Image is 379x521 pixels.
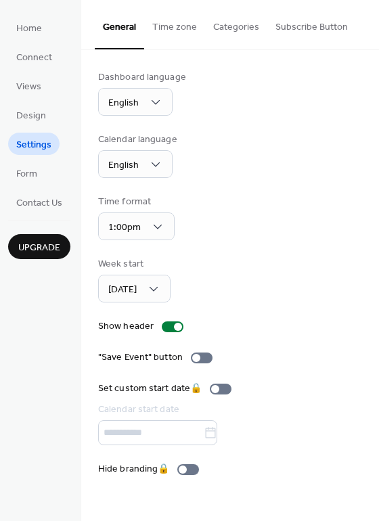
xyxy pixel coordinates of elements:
[98,133,177,147] div: Calendar language
[98,70,186,85] div: Dashboard language
[8,104,54,126] a: Design
[16,196,62,210] span: Contact Us
[108,219,141,237] span: 1:00pm
[16,109,46,123] span: Design
[98,195,172,209] div: Time format
[16,138,51,152] span: Settings
[16,80,41,94] span: Views
[8,234,70,259] button: Upgrade
[16,51,52,65] span: Connect
[8,162,45,184] a: Form
[98,350,183,365] div: "Save Event" button
[8,191,70,213] a: Contact Us
[16,22,42,36] span: Home
[18,241,60,255] span: Upgrade
[8,45,60,68] a: Connect
[108,94,139,112] span: English
[108,281,137,299] span: [DATE]
[98,319,154,334] div: Show header
[108,156,139,175] span: English
[98,257,168,271] div: Week start
[8,16,50,39] a: Home
[16,167,37,181] span: Form
[8,74,49,97] a: Views
[8,133,60,155] a: Settings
